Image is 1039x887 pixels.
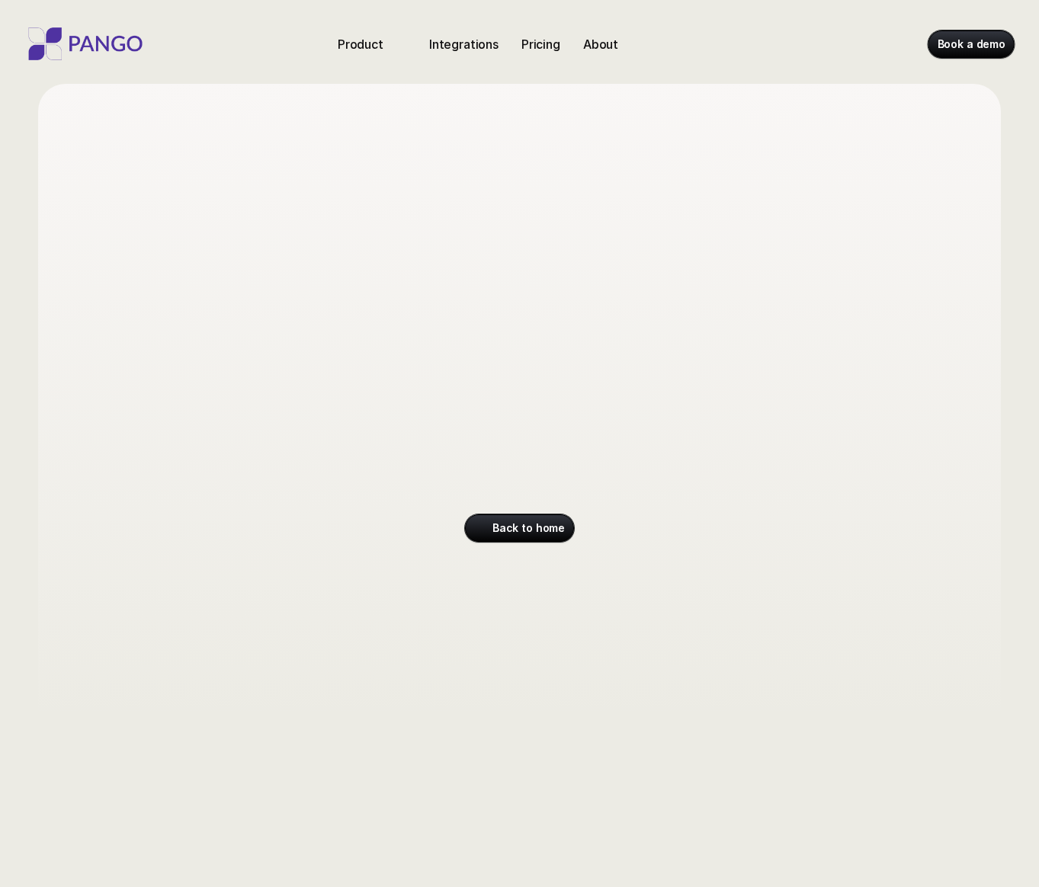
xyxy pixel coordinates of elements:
a: Pricing [515,32,566,56]
a: Integrations [423,32,505,56]
p: About [583,35,618,53]
p: Integrations [429,35,499,53]
p: Pricing [521,35,560,53]
p: Product [338,35,383,53]
a: Book a demo [928,30,1015,58]
p: Book a demo [938,37,1005,52]
a: About [577,32,624,56]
